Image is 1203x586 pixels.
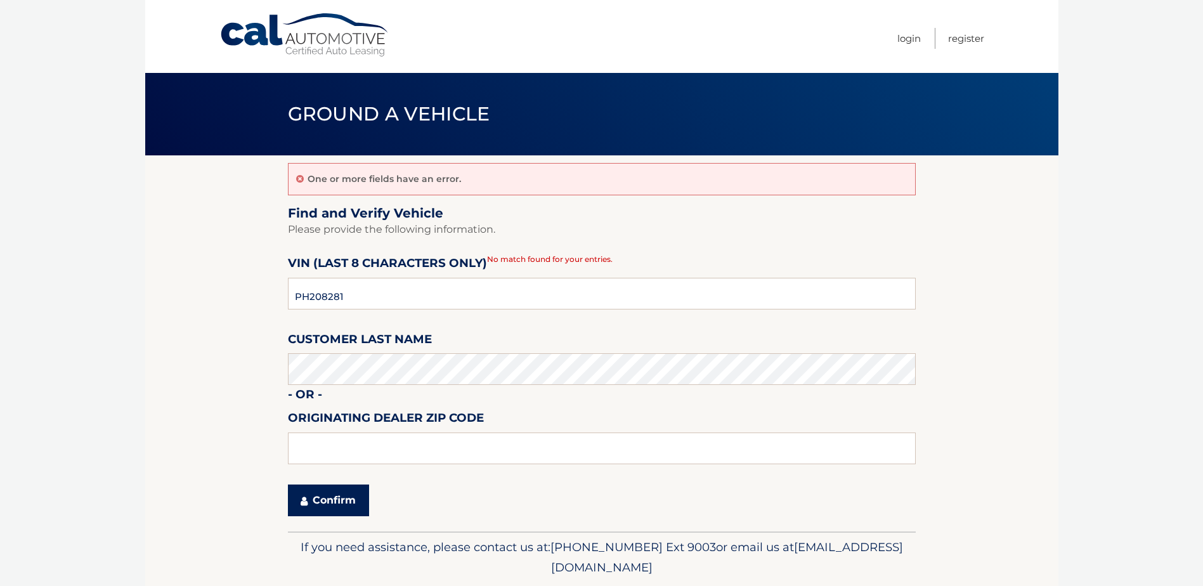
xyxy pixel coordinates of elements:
label: VIN (last 8 characters only) [288,254,487,277]
label: Originating Dealer Zip Code [288,408,484,432]
a: Cal Automotive [219,13,391,58]
span: No match found for your entries. [487,254,613,264]
a: Register [948,28,984,49]
button: Confirm [288,485,369,516]
p: If you need assistance, please contact us at: or email us at [296,537,907,578]
label: - or - [288,385,322,408]
label: Customer Last Name [288,330,432,353]
p: One or more fields have an error. [308,173,461,185]
span: Ground a Vehicle [288,102,490,126]
span: [EMAIL_ADDRESS][DOMAIN_NAME] [551,540,903,575]
h2: Find and Verify Vehicle [288,205,916,221]
p: Please provide the following information. [288,221,916,238]
span: [PHONE_NUMBER] Ext 9003 [550,540,716,554]
a: Login [897,28,921,49]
